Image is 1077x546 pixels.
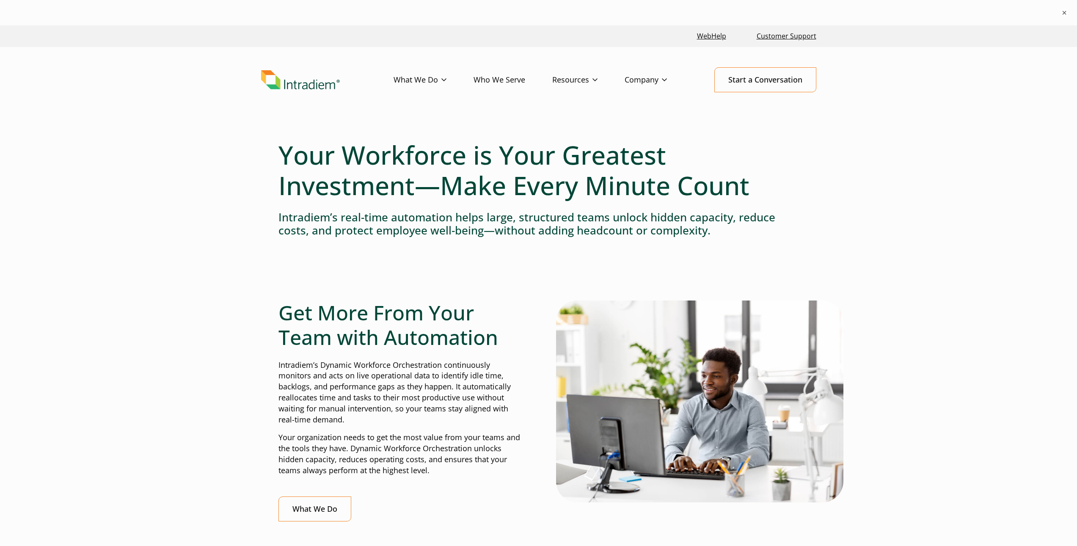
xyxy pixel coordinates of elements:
img: Intradiem [261,70,340,90]
a: Company [625,68,694,92]
a: What We Do [394,68,474,92]
p: Intradiem’s Dynamic Workforce Orchestration continuously monitors and acts on live operational da... [278,360,521,425]
p: Your organization needs to get the most value from your teams and the tools they have. Dynamic Wo... [278,432,521,476]
a: Who We Serve [474,68,552,92]
img: Man typing on computer with real-time automation [556,301,843,502]
a: What We Do [278,496,351,521]
a: Start a Conversation [714,67,816,92]
h1: Your Workforce is Your Greatest Investment—Make Every Minute Count [278,140,799,201]
a: Customer Support [753,27,820,45]
a: Link to homepage of Intradiem [261,70,394,90]
h4: Intradiem’s real-time automation helps large, structured teams unlock hidden capacity, reduce cos... [278,211,799,237]
button: × [1060,8,1069,17]
h2: Get More From Your Team with Automation [278,301,521,349]
a: Resources [552,68,625,92]
a: Link opens in a new window [694,27,730,45]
